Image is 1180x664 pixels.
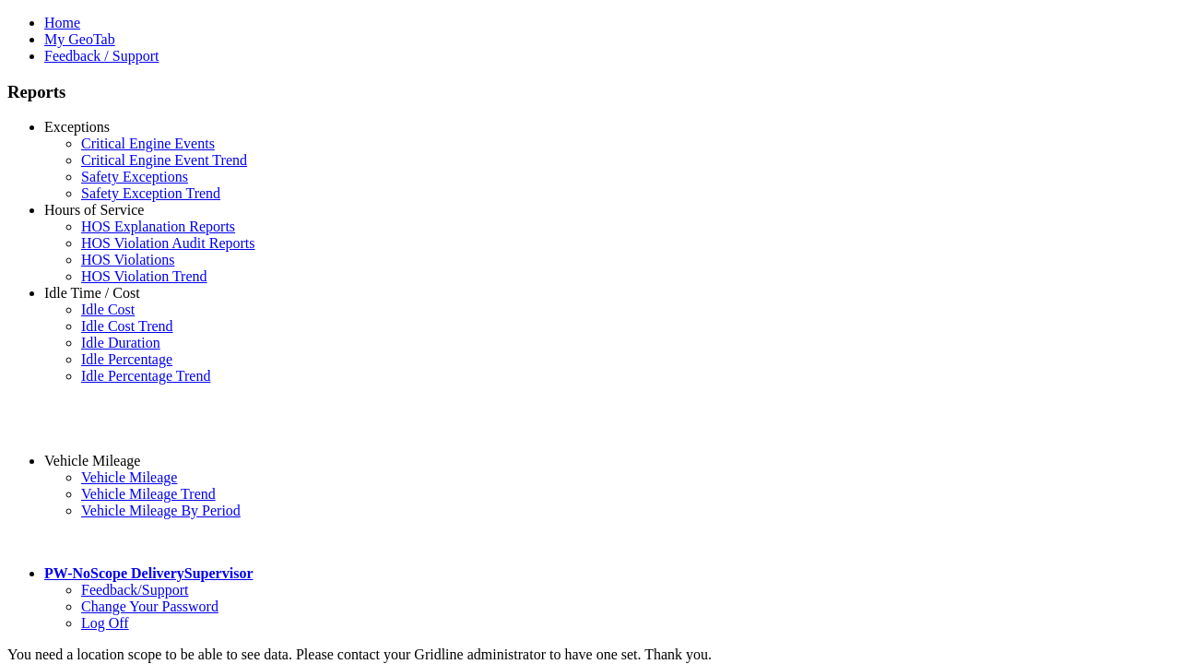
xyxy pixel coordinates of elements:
[81,368,210,384] a: Idle Percentage Trend
[81,252,174,267] a: HOS Violations
[44,565,253,581] a: PW-NoScope DeliverySupervisor
[44,285,140,301] a: Idle Time / Cost
[44,31,115,47] a: My GeoTab
[81,169,188,184] a: Safety Exceptions
[7,82,1173,102] h3: Reports
[81,185,220,201] a: Safety Exception Trend
[81,486,216,502] a: Vehicle Mileage Trend
[44,48,159,64] a: Feedback / Support
[81,268,207,284] a: HOS Violation Trend
[81,152,247,168] a: Critical Engine Event Trend
[81,136,215,151] a: Critical Engine Events
[81,582,188,598] a: Feedback/Support
[81,469,177,485] a: Vehicle Mileage
[81,219,235,234] a: HOS Explanation Reports
[81,351,172,367] a: Idle Percentage
[7,646,1173,663] div: You need a location scope to be able to see data. Please contact your Gridline administrator to h...
[44,202,144,218] a: Hours of Service
[81,335,160,350] a: Idle Duration
[81,235,255,251] a: HOS Violation Audit Reports
[81,599,218,614] a: Change Your Password
[44,453,140,468] a: Vehicle Mileage
[81,615,129,631] a: Log Off
[44,119,110,135] a: Exceptions
[44,15,80,30] a: Home
[81,503,241,518] a: Vehicle Mileage By Period
[81,302,135,317] a: Idle Cost
[81,318,173,334] a: Idle Cost Trend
